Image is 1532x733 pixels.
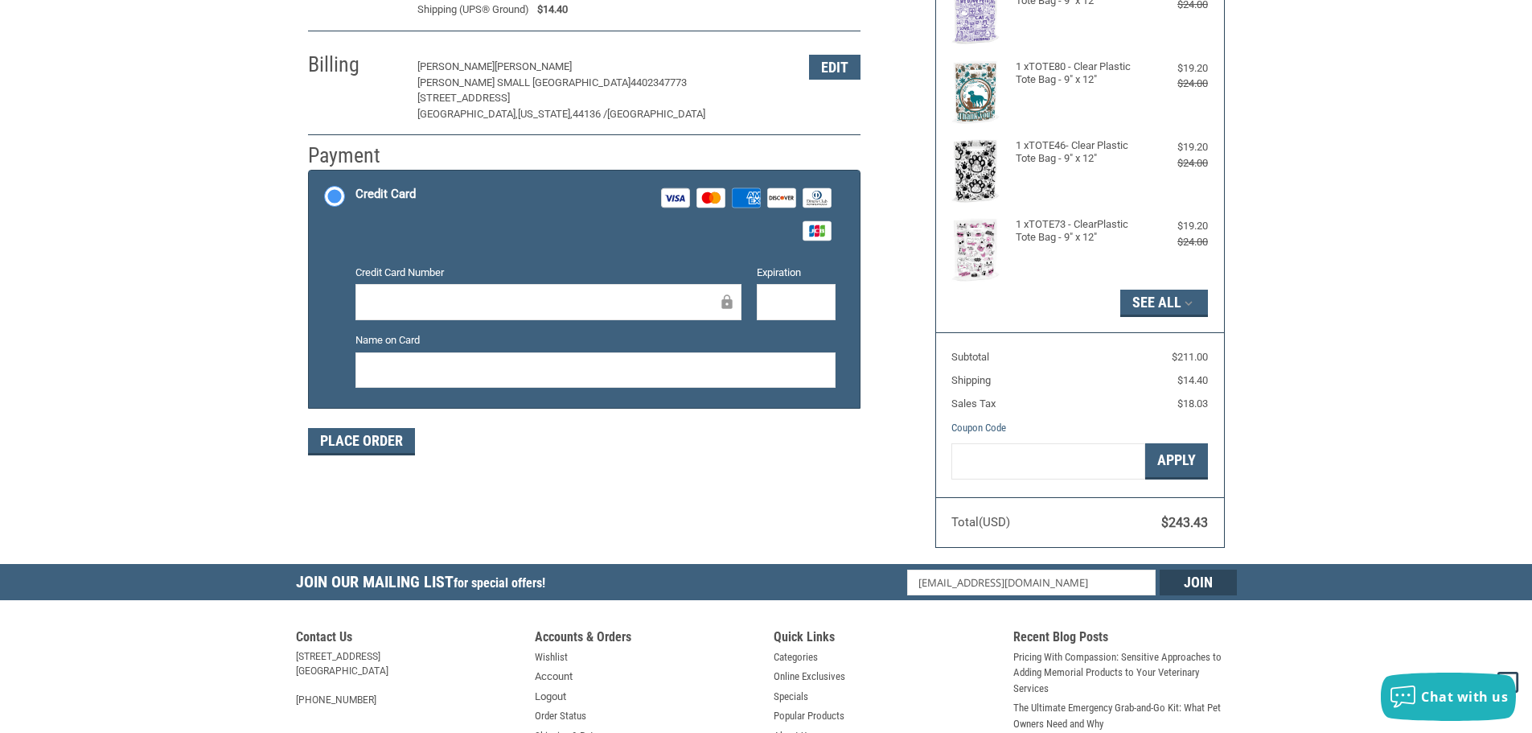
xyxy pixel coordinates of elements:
div: $19.20 [1144,218,1208,234]
span: $18.03 [1177,397,1208,410]
a: Logout [535,689,566,705]
div: $24.00 [1144,76,1208,92]
div: $19.20 [1144,60,1208,76]
label: Credit Card Number [355,265,741,281]
h5: Quick Links [774,629,997,649]
button: Edit [809,55,860,80]
div: Credit Card [355,181,416,208]
button: Chat with us [1381,673,1516,721]
address: [STREET_ADDRESS] [GEOGRAPHIC_DATA] [PHONE_NUMBER] [296,649,520,707]
span: [GEOGRAPHIC_DATA] [607,108,705,120]
h5: Recent Blog Posts [1013,629,1237,649]
span: $211.00 [1172,351,1208,363]
input: Email [907,570,1156,595]
h5: Join Our Mailing List [296,564,553,605]
span: Sales Tax [951,397,996,410]
span: 44136 / [573,108,607,120]
a: Popular Products [774,708,844,724]
a: Wishlist [535,649,568,665]
span: [PERSON_NAME] [417,60,495,72]
a: Online Exclusives [774,669,845,685]
span: [GEOGRAPHIC_DATA], [417,108,518,120]
a: The Ultimate Emergency Grab-and-Go Kit: What Pet Owners Need and Why [1013,700,1237,731]
h4: 1 x TOTE46- Clear Plastic Tote Bag - 9" x 12" [1016,139,1140,166]
a: Order Status [535,708,586,724]
span: [STREET_ADDRESS] [417,92,510,104]
h4: 1 x TOTE80 - Clear Plastic Tote Bag - 9" x 12" [1016,60,1140,87]
a: Categories [774,649,818,665]
span: [PERSON_NAME] Small [GEOGRAPHIC_DATA] [417,76,630,89]
button: Apply [1145,443,1208,480]
span: Chat with us [1421,688,1508,706]
h5: Contact Us [296,629,520,649]
h5: Accounts & Orders [535,629,758,649]
label: Name on Card [355,332,836,348]
div: $19.20 [1144,139,1208,155]
h2: Billing [308,51,402,78]
span: for special offers! [454,575,545,591]
h2: Payment [308,142,402,169]
button: See All [1120,290,1208,317]
span: Shipping [951,374,991,386]
span: Total (USD) [951,515,1010,529]
div: $24.00 [1144,234,1208,250]
span: $14.40 [1177,374,1208,386]
span: [US_STATE], [518,108,573,120]
input: Join [1160,570,1237,595]
h4: 1 x TOTE73 - ClearPlastic Tote Bag - 9" x 12" [1016,218,1140,245]
a: Coupon Code [951,422,1006,434]
button: Place Order [308,428,415,455]
div: $24.00 [1144,155,1208,171]
input: Gift Certificate or Coupon Code [951,443,1145,480]
a: Account [535,669,573,685]
label: Expiration [757,265,836,281]
span: Subtotal [951,351,989,363]
span: Shipping (UPS® Ground) [417,2,529,18]
a: Pricing With Compassion: Sensitive Approaches to Adding Memorial Products to Your Veterinary Serv... [1013,649,1237,697]
span: $243.43 [1161,515,1208,530]
span: 4402347773 [630,76,687,89]
span: $14.40 [529,2,568,18]
a: Specials [774,689,808,705]
span: [PERSON_NAME] [495,60,572,72]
